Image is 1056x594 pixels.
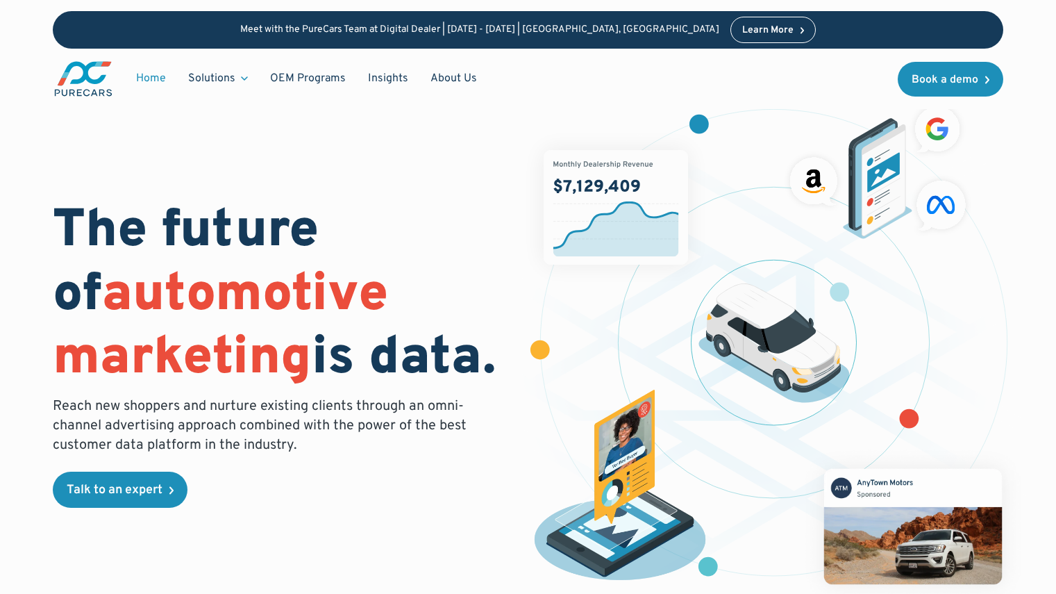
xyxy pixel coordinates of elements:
[742,26,794,35] div: Learn More
[898,62,1003,97] a: Book a demo
[357,65,419,92] a: Insights
[698,283,850,403] img: illustration of a vehicle
[67,484,162,497] div: Talk to an expert
[259,65,357,92] a: OEM Programs
[521,390,718,586] img: persona of a buyer
[544,150,687,265] img: chart showing monthly dealership revenue of $7m
[53,60,114,98] a: main
[419,65,488,92] a: About Us
[177,65,259,92] div: Solutions
[125,65,177,92] a: Home
[53,397,475,455] p: Reach new shoppers and nurture existing clients through an omni-channel advertising approach comb...
[53,472,187,508] a: Talk to an expert
[240,24,719,36] p: Meet with the PureCars Team at Digital Dealer | [DATE] - [DATE] | [GEOGRAPHIC_DATA], [GEOGRAPHIC_...
[188,71,235,86] div: Solutions
[53,263,388,393] span: automotive marketing
[53,201,511,391] h1: The future of is data.
[912,74,978,85] div: Book a demo
[783,100,972,239] img: ads on social media and advertising partners
[53,60,114,98] img: purecars logo
[730,17,816,43] a: Learn More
